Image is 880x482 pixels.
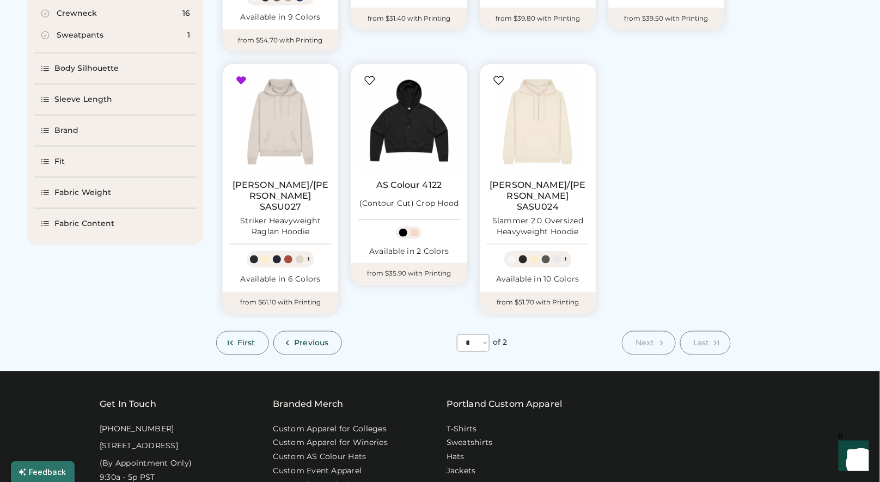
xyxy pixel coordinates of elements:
a: [PERSON_NAME]/[PERSON_NAME] SASU027 [229,180,332,212]
div: from $39.50 with Printing [609,8,724,29]
div: Available in 2 Colors [358,246,460,257]
img: AS Colour 4122 (Contour Cut) Crop Hood [358,71,460,173]
div: from $31.40 with Printing [351,8,467,29]
div: Available in 6 Colors [229,274,332,285]
div: Available in 10 Colors [487,274,589,285]
img: Stanley/Stella SASU024 Slammer 2.0 Oversized Heavyweight Hoodie [487,71,589,173]
a: Custom Apparel for Colleges [273,424,387,435]
div: Crewneck [57,8,97,19]
span: Next [635,339,654,347]
div: from $51.70 with Printing [480,292,596,314]
a: Jackets [447,466,476,477]
div: Available in 9 Colors [229,12,332,23]
a: AS Colour 4122 [376,180,442,191]
a: [PERSON_NAME]/[PERSON_NAME] SASU024 [487,180,589,212]
a: Hats [447,452,465,463]
a: Sweatshirts [447,438,493,449]
div: Sweatpants [57,30,103,41]
a: Portland Custom Apparel [447,398,562,411]
div: + [306,253,311,265]
div: of 2 [493,338,507,349]
div: Sleeve Length [54,94,112,105]
div: Fabric Weight [54,187,111,198]
div: Fit [54,156,65,167]
div: + [564,253,569,265]
div: from $61.10 with Printing [223,292,338,314]
div: 1 [187,30,190,41]
div: 16 [182,8,190,19]
button: First [216,331,269,355]
div: (Contour Cut) Crop Hood [359,198,459,209]
a: Custom Apparel for Wineries [273,438,388,449]
a: T-Shirts [447,424,477,435]
div: Get In Touch [100,398,156,411]
div: Brand [54,125,79,136]
span: Previous [295,339,329,347]
div: from $35.90 with Printing [351,263,467,285]
div: [STREET_ADDRESS] [100,441,178,452]
a: Custom Event Apparel [273,466,362,477]
div: Body Silhouette [54,63,119,74]
div: Striker Heavyweight Raglan Hoodie [229,216,332,237]
button: Next [622,331,675,355]
a: Custom AS Colour Hats [273,452,366,463]
iframe: Front Chat [828,433,875,480]
span: Last [694,339,710,347]
div: Fabric Content [54,218,114,229]
button: Last [680,331,731,355]
div: from $39.80 with Printing [480,8,596,29]
img: Stanley/Stella SASU027 Striker Heavyweight Raglan Hoodie [229,71,332,173]
div: Branded Merch [273,398,344,411]
div: Slammer 2.0 Oversized Heavyweight Hoodie [487,216,589,237]
div: (By Appointment Only) [100,459,192,469]
div: [PHONE_NUMBER] [100,424,174,435]
div: from $54.70 with Printing [223,29,338,51]
button: Previous [273,331,343,355]
span: First [237,339,255,347]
